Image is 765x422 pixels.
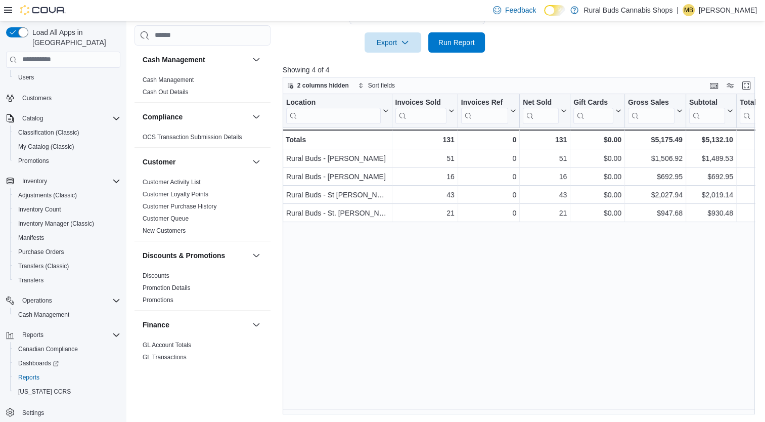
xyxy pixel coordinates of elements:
[10,231,124,245] button: Manifests
[28,27,120,48] span: Load All Apps in [GEOGRAPHIC_DATA]
[689,98,725,107] div: Subtotal
[143,297,173,304] a: Promotions
[628,98,674,123] div: Gross Sales
[14,309,120,321] span: Cash Management
[573,189,621,201] div: $0.00
[689,152,733,164] div: $1,489.53
[143,112,248,122] button: Compliance
[143,76,194,83] a: Cash Management
[523,171,567,183] div: 16
[18,175,51,187] button: Inventory
[2,405,124,419] button: Settings
[18,248,64,256] span: Purchase Orders
[628,207,683,219] div: $947.68
[573,207,621,219] div: $0.00
[134,74,271,102] div: Cash Management
[14,126,120,139] span: Classification (Classic)
[143,272,169,279] a: Discounts
[143,202,217,210] span: Customer Purchase History
[14,189,81,201] a: Adjustments (Classic)
[286,98,381,123] div: Location
[14,246,120,258] span: Purchase Orders
[143,320,248,330] button: Finance
[18,191,77,199] span: Adjustments (Classic)
[18,92,56,104] a: Customers
[461,152,516,164] div: 0
[14,155,120,167] span: Promotions
[10,125,124,140] button: Classification (Classic)
[18,407,48,419] a: Settings
[143,215,189,223] span: Customer Queue
[14,71,38,83] a: Users
[628,171,683,183] div: $692.95
[395,98,454,123] button: Invoices Sold
[18,276,43,284] span: Transfers
[134,176,271,241] div: Customer
[10,356,124,370] a: Dashboards
[523,98,567,123] button: Net Sold
[689,98,733,123] button: Subtotal
[689,171,733,183] div: $692.95
[143,157,248,167] button: Customer
[573,98,621,123] button: Gift Cards
[14,343,120,355] span: Canadian Compliance
[143,179,201,186] a: Customer Activity List
[438,37,475,48] span: Run Report
[18,112,120,124] span: Catalog
[677,4,679,16] p: |
[14,386,120,398] span: Washington CCRS
[14,274,120,286] span: Transfers
[297,81,349,90] span: 2 columns hidden
[22,331,43,339] span: Reports
[689,189,733,201] div: $2,019.14
[250,319,262,331] button: Finance
[2,328,124,342] button: Reports
[286,207,389,219] div: Rural Buds - St. [PERSON_NAME]
[18,359,59,367] span: Dashboards
[689,98,725,123] div: Subtotal
[14,232,48,244] a: Manifests
[368,81,395,90] span: Sort fields
[143,88,189,96] span: Cash Out Details
[10,154,124,168] button: Promotions
[14,232,120,244] span: Manifests
[2,293,124,308] button: Operations
[134,339,271,367] div: Finance
[10,385,124,399] button: [US_STATE] CCRS
[395,207,454,219] div: 21
[14,371,43,384] a: Reports
[18,129,79,137] span: Classification (Classic)
[143,342,191,349] a: GL Account Totals
[628,134,683,146] div: $5,175.49
[628,189,683,201] div: $2,027.94
[286,171,389,183] div: Rural Buds - [PERSON_NAME]
[461,189,516,201] div: 0
[2,111,124,125] button: Catalog
[18,373,39,382] span: Reports
[14,126,83,139] a: Classification (Classic)
[14,203,65,216] a: Inventory Count
[523,98,559,107] div: Net Sold
[143,133,242,141] span: OCS Transaction Submission Details
[143,55,248,65] button: Cash Management
[18,388,71,396] span: [US_STATE] CCRS
[18,234,44,242] span: Manifests
[573,98,613,107] div: Gift Cards
[689,134,733,146] div: $5,132.10
[461,171,516,183] div: 0
[699,4,757,16] p: [PERSON_NAME]
[22,409,44,417] span: Settings
[14,141,78,153] a: My Catalog (Classic)
[143,134,242,141] a: OCS Transaction Submission Details
[10,70,124,85] button: Users
[14,260,73,272] a: Transfers (Classic)
[134,270,271,310] div: Discounts & Promotions
[250,54,262,66] button: Cash Management
[143,227,186,234] a: New Customers
[143,215,189,222] a: Customer Queue
[143,178,201,186] span: Customer Activity List
[18,262,69,270] span: Transfers (Classic)
[523,207,567,219] div: 21
[365,32,421,53] button: Export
